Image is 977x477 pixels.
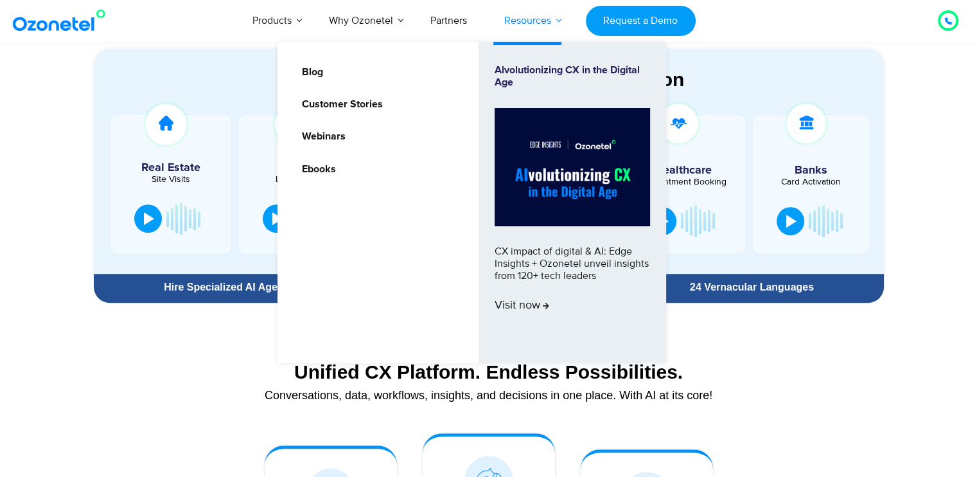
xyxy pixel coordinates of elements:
[245,175,354,184] div: Loan Inquiry
[100,390,877,401] div: Conversations, data, workflows, insights, and decisions in one place. With AI at its core!
[759,177,863,186] div: Card Activation
[107,68,884,91] div: Experience Our Voice AI Agents in Action
[294,64,325,80] a: Blog
[117,162,225,174] h5: Real Estate
[495,64,650,341] a: Alvolutionizing CX in the Digital AgeCX impact of digital & AI: Edge Insights + Ozonetel unveil i...
[495,108,650,226] img: Alvolutionizing.jpg
[586,6,696,36] a: Request a Demo
[631,165,735,176] h5: Healthcare
[117,175,225,184] div: Site Visits
[495,299,549,313] span: Visit now
[626,282,877,292] div: 24 Vernacular Languages
[294,161,338,177] a: Ebooks
[631,177,735,186] div: Appointment Booking
[245,162,354,174] h5: NBFC
[294,96,385,113] a: Customer Stories
[100,282,357,292] div: Hire Specialized AI Agents
[294,129,348,145] a: Webinars
[100,361,877,383] div: Unified CX Platform. Endless Possibilities.
[759,165,863,176] h5: Banks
